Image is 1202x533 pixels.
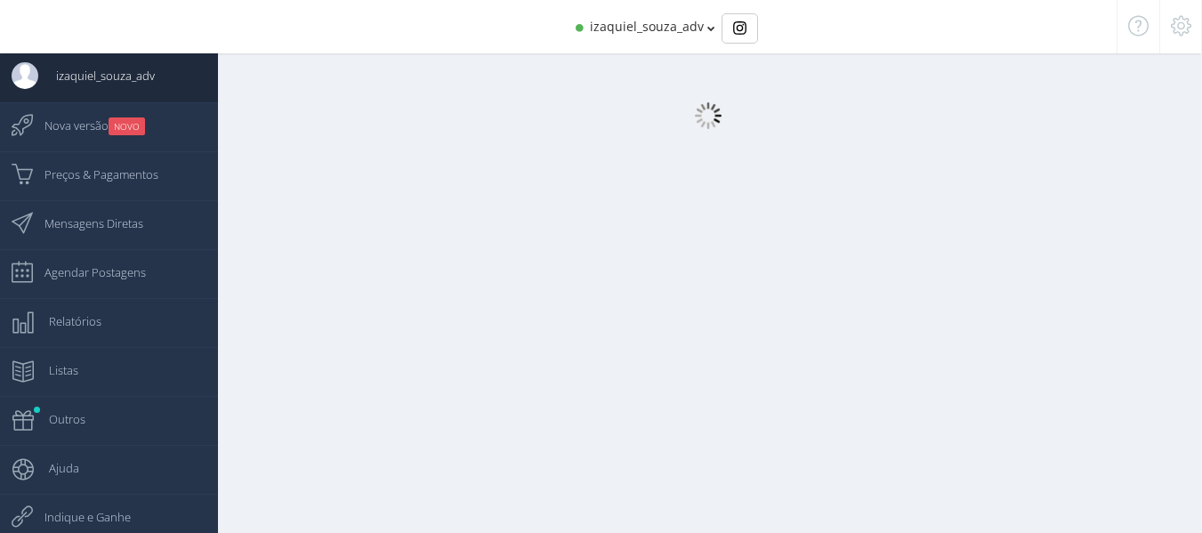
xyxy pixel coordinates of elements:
[695,102,722,129] img: loader.gif
[27,103,145,148] span: Nova versão
[27,201,143,246] span: Mensagens Diretas
[31,348,78,392] span: Listas
[31,397,85,441] span: Outros
[109,117,145,135] small: NOVO
[27,152,158,197] span: Preços & Pagamentos
[722,13,758,44] div: Basic example
[590,18,704,35] span: izaquiel_souza_adv
[12,62,38,89] img: User Image
[31,299,101,343] span: Relatórios
[31,446,79,490] span: Ajuda
[38,53,155,98] span: izaquiel_souza_adv
[733,21,746,35] img: Instagram_simple_icon.svg
[27,250,146,295] span: Agendar Postagens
